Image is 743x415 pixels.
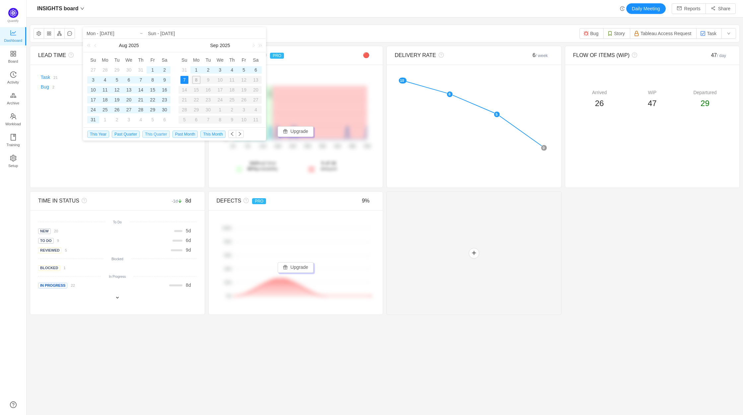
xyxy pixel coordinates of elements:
[125,106,133,114] div: 27
[10,155,17,161] i: icon: setting
[89,106,97,114] div: 24
[190,85,202,95] td: September 15, 2025
[214,76,226,84] div: 10
[226,105,238,115] td: October 2, 2025
[135,115,147,125] td: September 4, 2025
[125,86,133,94] div: 13
[214,65,226,75] td: September 3, 2025
[202,115,214,125] td: October 7, 2025
[123,95,135,105] td: August 20, 2025
[34,28,44,39] button: icon: setting
[10,134,17,148] a: Training
[118,39,128,52] a: Aug
[214,106,226,114] div: 1
[135,57,147,63] span: Th
[99,95,111,105] td: August 18, 2025
[149,66,157,74] div: 1
[363,52,370,58] span: 🔴
[250,76,262,84] div: 13
[10,30,17,43] a: Dashboard
[10,134,17,141] i: icon: book
[178,95,190,105] td: September 21, 2025
[202,106,214,114] div: 30
[113,66,121,74] div: 29
[226,115,238,125] td: October 9, 2025
[101,116,109,124] div: 1
[250,39,256,52] a: Next month (PageDown)
[111,75,123,85] td: August 5, 2025
[573,51,692,59] div: FLOW OF ITEMS (WiP)
[192,66,200,74] div: 1
[137,106,145,114] div: 28
[202,55,214,65] th: Tue
[137,96,145,104] div: 21
[125,96,133,104] div: 20
[123,65,135,75] td: July 30, 2025
[147,57,159,63] span: Fr
[240,66,248,74] div: 5
[7,96,19,110] span: Archive
[190,57,202,63] span: Mo
[10,113,17,120] i: icon: team
[161,96,169,104] div: 23
[226,75,238,85] td: September 11, 2025
[125,76,133,84] div: 6
[255,39,263,52] a: Next year (Control + right)
[87,85,99,95] td: August 10, 2025
[202,75,214,85] td: September 9, 2025
[87,115,99,125] td: August 31, 2025
[87,95,99,105] td: August 17, 2025
[161,116,169,124] div: 6
[219,39,231,52] a: 2025
[10,72,17,85] a: Activity
[395,51,513,59] div: DELIVERY RATE
[5,117,21,131] span: Workload
[112,131,140,138] span: Past Quarter
[700,31,706,36] img: 10318
[125,116,133,124] div: 3
[10,30,17,36] i: icon: line-chart
[226,85,238,95] td: September 18, 2025
[274,144,281,149] tspan: 18d
[202,57,214,63] span: Tu
[123,85,135,95] td: August 13, 2025
[161,66,169,74] div: 2
[226,65,238,75] td: September 4, 2025
[178,65,190,75] td: August 31, 2025
[159,95,170,105] td: August 23, 2025
[238,116,250,124] div: 10
[226,76,238,84] div: 11
[87,55,99,65] th: Sun
[225,138,227,142] tspan: 0
[41,75,50,80] a: Task
[250,57,262,63] span: Sa
[159,75,170,85] td: August 9, 2025
[190,95,202,105] td: September 22, 2025
[178,116,190,124] div: 5
[190,116,202,124] div: 6
[245,144,250,149] tspan: 6d
[630,28,697,39] button: Tableau Access Request
[701,99,709,108] span: 29
[87,30,171,37] input: Start date
[99,57,111,63] span: Mo
[111,57,123,63] span: Tu
[113,106,121,114] div: 26
[111,105,123,115] td: August 26, 2025
[37,3,78,14] span: INSIGHTS board
[63,266,65,270] small: 1
[159,105,170,115] td: August 30, 2025
[101,96,109,104] div: 18
[238,76,250,84] div: 12
[238,75,250,85] td: September 12, 2025
[202,85,214,95] td: September 16, 2025
[123,57,135,63] span: We
[190,86,202,94] div: 15
[626,3,666,14] button: Daily Meeting
[147,55,159,65] th: Fri
[135,95,147,105] td: August 21, 2025
[149,76,157,84] div: 8
[161,76,169,84] div: 9
[159,65,170,75] td: August 2, 2025
[89,96,97,104] div: 17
